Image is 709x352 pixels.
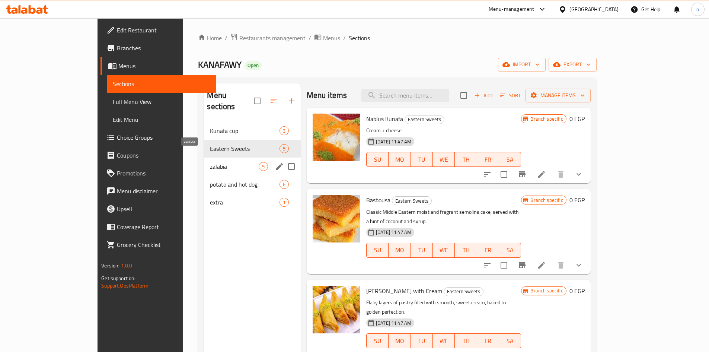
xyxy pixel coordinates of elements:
span: TH [458,245,474,256]
a: Grocery Checklist [100,236,216,254]
span: Basbousa [366,194,390,206]
span: 3 [280,127,288,134]
span: Select to update [496,167,512,182]
span: 1.0.0 [121,261,132,270]
span: zalabia [210,162,258,171]
button: Sort [498,90,523,101]
button: TU [411,243,433,258]
span: Add [473,91,494,100]
button: show more [570,165,588,183]
p: Classic Middle Eastern moist and fragrant semolina cake, served with a hint of coconut and syrup. [366,207,521,226]
span: Sections [113,79,210,88]
h6: 0 EGP [569,114,585,124]
span: Edit Menu [113,115,210,124]
span: 1 [280,199,288,206]
div: Eastern Sweets5 [204,140,301,158]
span: FR [480,336,496,346]
a: Menus [314,33,340,43]
img: Basbousa [313,195,360,242]
button: Add [472,90,495,101]
span: Sort [500,91,521,100]
span: SA [502,154,518,165]
button: MO [389,333,411,348]
nav: breadcrumb [198,33,596,43]
li: / [309,34,311,42]
div: Eastern Sweets [444,287,483,296]
button: FR [477,243,499,258]
span: Select all sections [249,93,265,109]
span: Choice Groups [117,133,210,142]
nav: Menu sections [204,119,301,214]
div: items [259,162,268,171]
button: show more [570,256,588,274]
a: Menus [100,57,216,75]
span: Eastern Sweets [210,144,279,153]
button: SU [366,152,389,167]
div: potato and hot dog6 [204,175,301,193]
span: Kunafa cup [210,126,279,135]
span: Grocery Checklist [117,240,210,249]
h6: 0 EGP [569,195,585,205]
span: MO [392,245,408,256]
div: Open [245,61,262,70]
span: Manage items [531,91,585,100]
span: Restaurants management [239,34,306,42]
span: FR [480,154,496,165]
span: WE [436,245,452,256]
span: SA [502,245,518,256]
span: Eastern Sweets [392,197,431,205]
button: Manage items [526,89,591,102]
span: Open [245,62,262,69]
span: [DATE] 11:47 AM [373,320,414,327]
span: Eastern Sweets [444,287,483,296]
button: edit [274,161,285,172]
div: zalabia5edit [204,158,301,175]
div: extra1 [204,193,301,211]
h2: Menu sections [207,90,254,112]
button: delete [552,256,570,274]
span: Version: [101,261,119,270]
a: Menu disclaimer [100,182,216,200]
span: Branch specific [527,287,566,294]
span: o [696,5,699,13]
button: Add section [283,92,301,110]
a: Support.OpsPlatform [101,281,148,291]
button: SA [499,333,521,348]
span: TH [458,154,474,165]
span: WE [436,154,452,165]
span: 5 [259,163,268,170]
div: [GEOGRAPHIC_DATA] [569,5,619,13]
span: Branch specific [527,197,566,204]
div: Eastern Sweets [405,115,444,124]
span: Add item [472,90,495,101]
a: Branches [100,39,216,57]
a: Coverage Report [100,218,216,236]
a: Coupons [100,146,216,164]
span: TU [414,154,430,165]
span: Get support on: [101,273,135,283]
span: KANAFAWY [198,56,242,73]
div: items [280,180,289,189]
span: SU [370,336,386,346]
span: Coverage Report [117,222,210,231]
button: TH [455,333,477,348]
p: Cream + cheese [366,126,521,135]
span: SU [370,245,386,256]
button: Branch-specific-item [513,256,531,274]
a: Choice Groups [100,129,216,146]
span: TH [458,336,474,346]
a: Edit Restaurant [100,21,216,39]
button: TU [411,333,433,348]
span: Edit Restaurant [117,26,210,35]
span: MO [392,336,408,346]
span: Sections [349,34,370,42]
li: / [343,34,346,42]
button: TH [455,243,477,258]
button: MO [389,243,411,258]
span: 6 [280,181,288,188]
a: Upsell [100,200,216,218]
a: Sections [107,75,216,93]
button: WE [433,243,455,258]
a: Edit menu item [537,170,546,179]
